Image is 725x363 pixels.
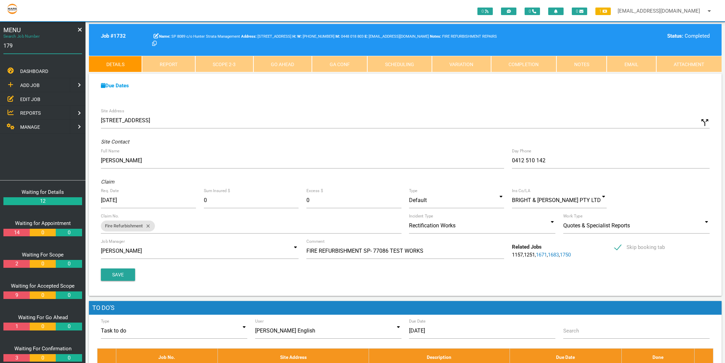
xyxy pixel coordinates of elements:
a: Email [607,56,656,72]
span: ADD JOB [20,83,40,88]
a: Waiting For Confirmation [14,346,71,352]
b: H: [292,34,296,39]
b: Name: [159,34,170,39]
label: Type [409,188,418,194]
label: Claim No. [101,213,119,219]
label: Sum Insured $ [204,188,230,194]
a: 0 [30,323,56,330]
a: 0 [56,291,82,299]
a: 9 [3,291,29,299]
span: Skip booking tab [615,243,665,252]
label: Ins Co/LA [512,188,530,194]
a: Waiting for Appointment [15,220,71,226]
label: Search Job Number [3,33,66,39]
a: Notes [556,56,607,72]
b: Address: [241,34,256,39]
a: Variation [432,56,491,72]
span: 0 [525,8,540,15]
span: Home Phone [292,34,297,39]
a: 0 [30,354,56,362]
button: Save [101,268,135,281]
label: Type [101,318,109,324]
span: MENU [3,25,21,35]
a: Due Dates [101,83,129,89]
label: Req. Date [101,188,119,194]
a: 1671 [536,252,547,258]
a: 1157 [512,252,523,258]
div: Fire Refurbishment [101,221,155,231]
b: Job # 1732 [101,33,126,39]
span: SP 8089 c/o Hunter Strata Management [159,34,240,39]
label: Job Manager [101,238,125,245]
span: Aqua therm pipes/fire repairs [335,34,364,39]
label: Search [563,327,579,335]
span: 0 [477,8,493,15]
a: Waiting For Scope [22,252,64,258]
span: [PHONE_NUMBER] [297,34,334,39]
a: 0 [30,291,56,299]
label: User [255,318,264,324]
a: Details [89,56,142,72]
a: 1683 [548,252,559,258]
label: Incident Type [409,213,433,219]
label: Work Type [563,213,582,219]
b: W: [297,34,302,39]
a: 14 [3,229,29,237]
a: 1750 [560,252,571,258]
div: , , , , [508,243,610,259]
i: Site Contact [101,139,129,145]
img: s3file [7,3,18,14]
span: EDIT JOB [20,96,40,102]
a: 0 [30,260,56,268]
label: Due Date [409,318,426,324]
a: 2 [3,260,29,268]
a: 0 [56,260,82,268]
a: 1 [3,323,29,330]
a: 0 [56,323,82,330]
span: 1 [595,8,611,15]
i: Click to show custom address field [700,117,710,128]
a: Attachment [656,56,722,72]
span: MANAGE [20,124,40,130]
a: Click here copy customer information. [152,41,157,47]
a: 0 [30,229,56,237]
a: 12 [3,197,82,205]
a: Waiting for Details [22,189,64,195]
a: Waiting for Accepted Scope [11,283,75,289]
div: Completed [563,32,710,40]
i: Claim [101,179,114,185]
label: Day Phone [512,148,531,154]
b: M: [335,34,340,39]
span: FIRE REFURBISHMENT REPAIRS [430,34,497,39]
b: E: [365,34,368,39]
label: Full Name [101,148,119,154]
span: REPORTS [20,110,41,116]
h1: To Do's [89,301,722,315]
a: Scope 2-3 [195,56,253,72]
label: Comment [306,238,325,245]
a: Completion [491,56,556,72]
span: 0 [572,8,587,15]
a: GA Conf [312,56,367,72]
a: Scheduling [367,56,432,72]
span: [EMAIL_ADDRESS][DOMAIN_NAME] [365,34,429,39]
a: 0 [56,229,82,237]
span: DASHBOARD [20,68,48,74]
b: Related Jobs [512,244,542,250]
a: 0 [56,354,82,362]
b: Status: [667,33,683,39]
i: close [143,221,151,231]
a: 1251 [524,252,535,258]
a: Report [142,56,195,72]
a: Go Ahead [253,56,312,72]
b: Notes: [430,34,441,39]
span: [STREET_ADDRESS] [241,34,291,39]
label: Site Address [101,108,124,114]
a: Waiting For Go Ahead [18,314,68,321]
label: Excess $ [306,188,323,194]
a: 3 [3,354,29,362]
